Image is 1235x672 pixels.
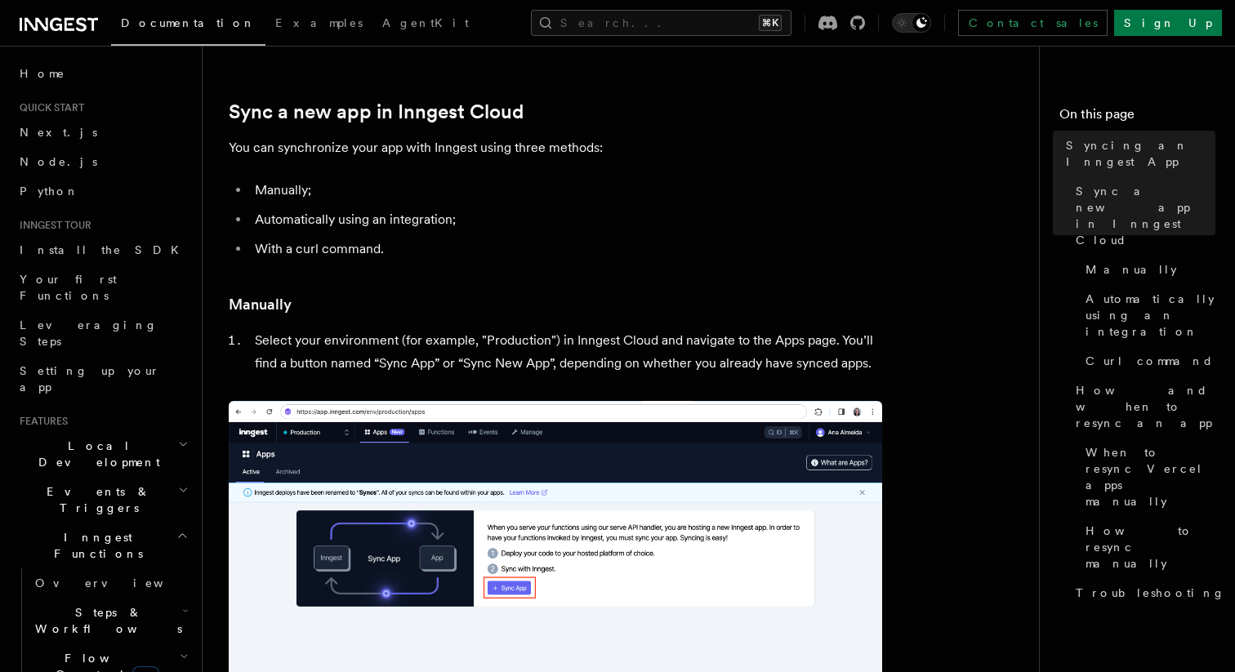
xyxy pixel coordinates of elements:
[229,293,292,316] a: Manually
[20,126,97,139] span: Next.js
[531,10,791,36] button: Search...⌘K
[13,101,84,114] span: Quick start
[265,5,372,44] a: Examples
[13,356,192,402] a: Setting up your app
[250,329,882,375] li: Select your environment (for example, "Production") in Inngest Cloud and navigate to the Apps pag...
[29,604,182,637] span: Steps & Workflows
[1086,523,1215,572] span: How to resync manually
[20,273,117,302] span: Your first Functions
[1086,291,1215,340] span: Automatically using an integration
[372,5,479,44] a: AgentKit
[13,415,68,428] span: Features
[35,576,203,590] span: Overview
[13,523,192,568] button: Inngest Functions
[1069,176,1215,255] a: Sync a new app in Inngest Cloud
[1086,353,1214,369] span: Curl command
[250,208,882,231] li: Automatically using an integration;
[13,483,178,516] span: Events & Triggers
[275,16,363,29] span: Examples
[1059,105,1215,131] h4: On this page
[1086,444,1215,510] span: When to resync Vercel apps manually
[13,176,192,206] a: Python
[1079,346,1215,376] a: Curl command
[13,118,192,147] a: Next.js
[13,438,178,470] span: Local Development
[13,477,192,523] button: Events & Triggers
[382,16,469,29] span: AgentKit
[1079,284,1215,346] a: Automatically using an integration
[20,155,97,168] span: Node.js
[13,235,192,265] a: Install the SDK
[20,243,189,256] span: Install the SDK
[250,238,882,260] li: With a curl command.
[1066,137,1215,170] span: Syncing an Inngest App
[1079,438,1215,516] a: When to resync Vercel apps manually
[20,185,79,198] span: Python
[13,147,192,176] a: Node.js
[1079,516,1215,578] a: How to resync manually
[29,598,192,643] button: Steps & Workflows
[1076,382,1215,431] span: How and when to resync an app
[13,219,91,232] span: Inngest tour
[1076,183,1215,248] span: Sync a new app in Inngest Cloud
[20,65,65,82] span: Home
[13,59,192,88] a: Home
[250,179,882,202] li: Manually;
[1086,261,1177,278] span: Manually
[1079,255,1215,284] a: Manually
[1069,578,1215,607] a: Troubleshooting
[13,310,192,356] a: Leveraging Steps
[892,13,931,33] button: Toggle dark mode
[13,431,192,477] button: Local Development
[229,136,882,159] p: You can synchronize your app with Inngest using three methods:
[1069,376,1215,438] a: How and when to resync an app
[121,16,256,29] span: Documentation
[20,318,158,348] span: Leveraging Steps
[29,568,192,598] a: Overview
[958,10,1108,36] a: Contact sales
[1059,131,1215,176] a: Syncing an Inngest App
[20,364,160,394] span: Setting up your app
[111,5,265,46] a: Documentation
[13,265,192,310] a: Your first Functions
[229,100,524,123] a: Sync a new app in Inngest Cloud
[1114,10,1222,36] a: Sign Up
[13,529,176,562] span: Inngest Functions
[759,15,782,31] kbd: ⌘K
[1076,585,1225,601] span: Troubleshooting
